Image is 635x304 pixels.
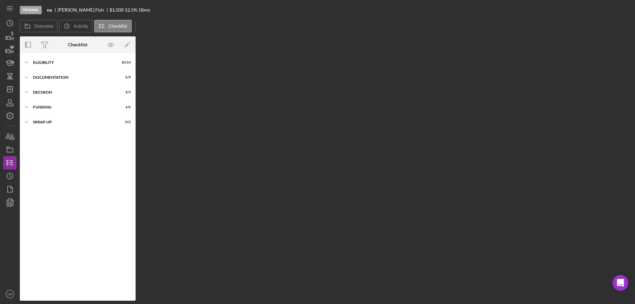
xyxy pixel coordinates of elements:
[59,20,92,32] button: Activity
[47,7,52,13] b: na
[119,120,131,124] div: 0 / 2
[33,120,114,124] div: Wrap up
[33,61,114,65] div: Eligiblity
[119,75,131,79] div: 5 / 9
[20,6,42,14] div: Pending
[58,7,109,13] div: [PERSON_NAME] Fish
[73,23,88,29] label: Activity
[20,20,58,32] button: Overview
[33,90,114,94] div: Decision
[33,105,114,109] div: Funding
[119,105,131,109] div: 1 / 6
[68,42,87,47] div: Checklist
[119,61,131,65] div: 10 / 14
[125,7,137,13] div: 12.5 %
[138,7,150,13] div: 18 mo
[34,23,53,29] label: Overview
[109,7,124,13] span: $1,500
[3,287,17,301] button: MR
[8,292,13,296] text: MR
[108,23,127,29] label: Checklist
[94,20,132,32] button: Checklist
[119,90,131,94] div: 2 / 3
[613,275,628,291] div: Open Intercom Messenger
[33,75,114,79] div: Documentation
